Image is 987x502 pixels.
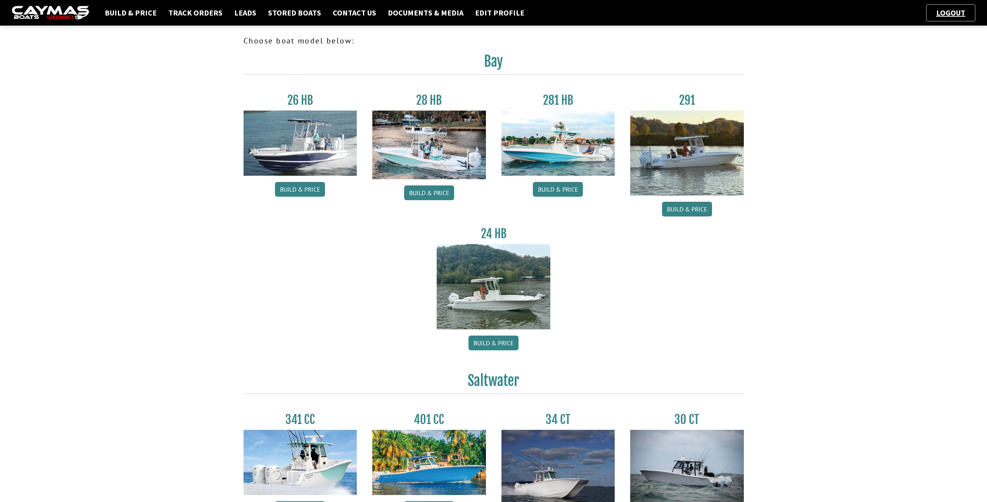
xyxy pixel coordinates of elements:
[264,8,325,18] a: Stored Boats
[244,430,357,495] img: 341CC-thumbjpg.jpg
[471,8,528,18] a: Edit Profile
[437,227,550,241] h3: 24 HB
[275,182,325,197] a: Build & Price
[372,430,486,495] img: 401CC_thumb.pg.jpg
[244,93,357,107] h3: 26 HB
[372,93,486,107] h3: 28 HB
[630,412,744,427] h3: 30 CT
[164,8,226,18] a: Track Orders
[244,412,357,427] h3: 341 CC
[101,8,161,18] a: Build & Price
[244,111,357,176] img: 26_new_photo_resized.jpg
[329,8,380,18] a: Contact Us
[533,182,583,197] a: Build & Price
[468,336,519,350] a: Build & Price
[662,202,712,216] a: Build & Price
[244,372,744,394] h2: Saltwater
[501,412,615,427] h3: 34 CT
[244,35,744,47] p: Choose boat model below:
[404,185,454,200] a: Build & Price
[630,111,744,196] img: 291_Thumbnail.jpg
[372,111,486,179] img: 28_hb_thumbnail_for_caymas_connect.jpg
[372,412,486,427] h3: 401 CC
[501,93,615,107] h3: 281 HB
[501,111,615,176] img: 28-hb-twin.jpg
[630,93,744,107] h3: 291
[932,8,969,17] a: Logout
[230,8,260,18] a: Leads
[12,6,89,20] img: caymas-dealer-connect-2ed40d3bc7270c1d8d7ffb4b79bf05adc795679939227970def78ec6f6c03838.gif
[244,53,744,74] h2: Bay
[437,244,550,329] img: 24_HB_thumbnail.jpg
[384,8,467,18] a: Documents & Media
